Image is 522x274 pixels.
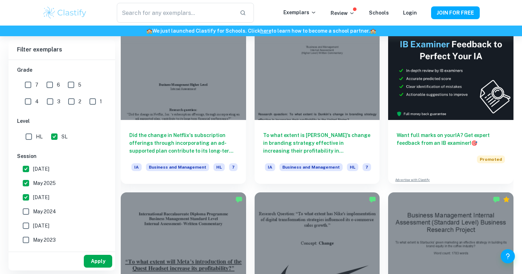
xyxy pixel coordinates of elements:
[279,163,343,171] span: Business and Management
[84,255,112,268] button: Apply
[403,10,417,16] a: Login
[395,177,430,182] a: Advertise with Clastify
[229,163,238,171] span: 7
[33,179,56,187] span: May 2025
[493,196,500,203] img: Marked
[33,236,56,244] span: May 2023
[33,193,49,201] span: [DATE]
[33,222,49,230] span: [DATE]
[369,196,376,203] img: Marked
[369,30,376,37] div: Premium
[363,163,371,171] span: 7
[283,9,316,16] p: Exemplars
[35,81,38,89] span: 7
[129,131,238,155] h6: Did the change in Netflix's subscription offerings through incorporating an ad-supported plan con...
[61,133,67,141] span: SL
[503,196,510,203] div: Premium
[347,163,358,171] span: HL
[57,81,60,89] span: 6
[369,10,389,16] a: Schools
[263,131,371,155] h6: To what extent is [PERSON_NAME]’s change in branding strategy effective in increasing their profi...
[1,27,521,35] h6: We just launched Clastify for Schools. Click to learn how to become a school partner.
[121,26,246,184] a: Did the change in Netflix's subscription offerings through incorporating an ad-supported plan con...
[235,196,243,203] img: Marked
[431,6,480,19] button: JOIN FOR FREE
[235,30,243,37] div: Premium
[17,117,107,125] h6: Level
[388,26,513,120] img: Thumbnail
[131,163,142,171] span: IA
[146,163,209,171] span: Business and Management
[265,163,275,171] span: IA
[146,28,152,34] span: 🏫
[100,98,102,105] span: 1
[255,26,380,184] a: To what extent is [PERSON_NAME]’s change in branding strategy effective in increasing their profi...
[78,98,81,105] span: 2
[33,208,56,215] span: May 2024
[57,98,60,105] span: 3
[17,152,107,160] h6: Session
[17,66,107,74] h6: Grade
[331,9,355,17] p: Review
[78,81,81,89] span: 5
[501,249,515,263] button: Help and Feedback
[471,140,477,146] span: 🎯
[35,98,39,105] span: 4
[42,6,87,20] img: Clastify logo
[213,163,225,171] span: HL
[370,28,376,34] span: 🏫
[397,131,505,147] h6: Want full marks on your IA ? Get expert feedback from an IB examiner!
[388,26,513,184] a: Want full marks on yourIA? Get expert feedback from an IB examiner!PromotedAdvertise with Clastify
[117,3,234,23] input: Search for any exemplars...
[36,133,43,141] span: HL
[9,40,115,60] h6: Filter exemplars
[260,28,271,34] a: here
[33,165,49,173] span: [DATE]
[477,155,505,163] span: Promoted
